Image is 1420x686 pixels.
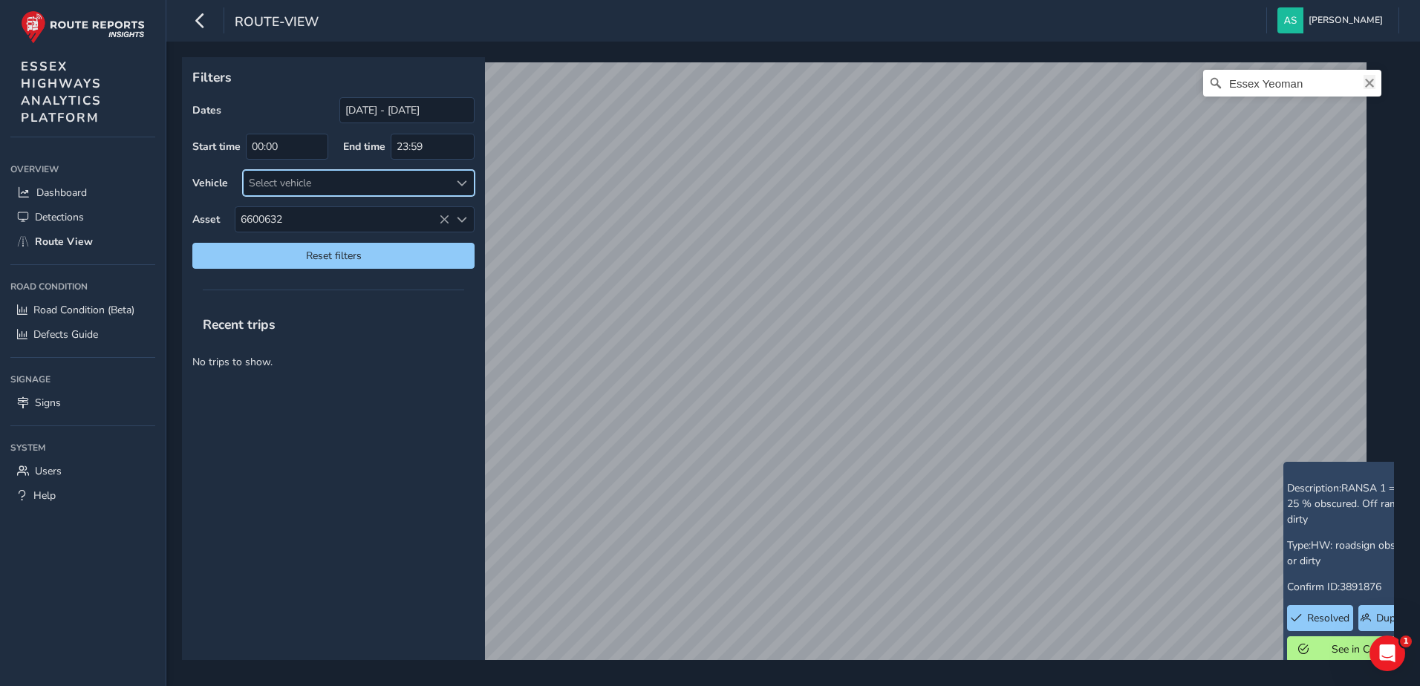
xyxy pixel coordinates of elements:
a: Help [10,483,155,508]
a: Users [10,459,155,483]
div: Signage [10,368,155,391]
span: Help [33,489,56,503]
span: Dashboard [36,186,87,200]
p: Filters [192,68,475,87]
canvas: Map [187,62,1367,677]
label: End time [343,140,385,154]
iframe: Intercom live chat [1369,636,1405,671]
div: System [10,437,155,459]
img: rr logo [21,10,145,44]
span: Users [35,464,62,478]
span: 6600632 [235,207,449,232]
a: Route View [10,229,155,254]
a: Signs [10,391,155,415]
span: Defects Guide [33,327,98,342]
span: Recent trips [192,305,286,344]
button: Reset filters [192,243,475,269]
div: Select an asset code [449,207,474,232]
span: See in Confirm [1314,642,1417,656]
span: Resolved [1307,611,1349,625]
a: Detections [10,205,155,229]
div: Road Condition [10,275,155,298]
div: Select vehicle [244,171,449,195]
button: Clear [1364,75,1375,89]
span: Reset filters [203,249,463,263]
p: No trips to show. [182,344,485,380]
span: ESSEX HIGHWAYS ANALYTICS PLATFORM [21,58,102,126]
span: [PERSON_NAME] [1309,7,1383,33]
a: Road Condition (Beta) [10,298,155,322]
label: Asset [192,212,220,226]
a: Defects Guide [10,322,155,347]
input: Search [1203,70,1381,97]
label: Dates [192,103,221,117]
span: Signs [35,396,61,410]
div: Overview [10,158,155,180]
button: Resolved [1287,605,1353,631]
span: Road Condition (Beta) [33,303,134,317]
img: diamond-layout [1277,7,1303,33]
button: [PERSON_NAME] [1277,7,1388,33]
a: Dashboard [10,180,155,205]
span: route-view [235,13,319,33]
span: Detections [35,210,84,224]
span: 1 [1400,636,1412,647]
span: 3891876 [1340,580,1381,594]
span: Route View [35,235,93,249]
label: Vehicle [192,176,228,190]
label: Start time [192,140,241,154]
